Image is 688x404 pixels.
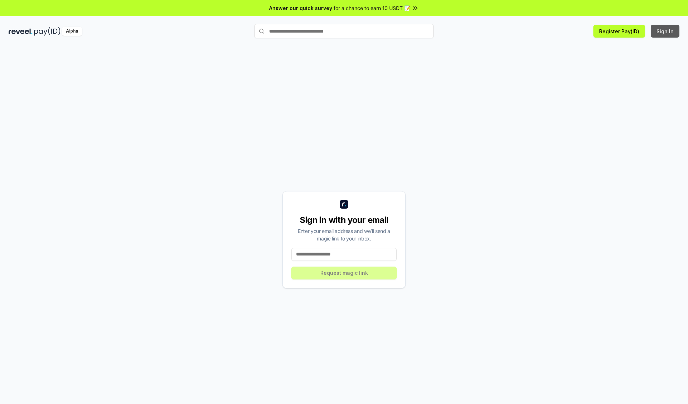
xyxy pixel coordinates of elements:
[9,27,33,36] img: reveel_dark
[593,25,645,38] button: Register Pay(ID)
[340,200,348,209] img: logo_small
[269,4,332,12] span: Answer our quick survey
[291,227,397,242] div: Enter your email address and we’ll send a magic link to your inbox.
[62,27,82,36] div: Alpha
[34,27,61,36] img: pay_id
[334,4,410,12] span: for a chance to earn 10 USDT 📝
[651,25,679,38] button: Sign In
[291,214,397,226] div: Sign in with your email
